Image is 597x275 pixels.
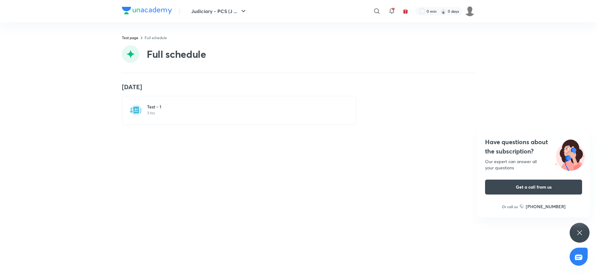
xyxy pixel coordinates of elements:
img: Green Vr [465,6,475,16]
img: avatar [403,8,408,14]
a: Test page [122,35,138,40]
p: 3 hrs [147,111,339,116]
button: Get a call from us [485,180,582,195]
img: ttu_illustration_new.svg [550,137,590,171]
h6: [PHONE_NUMBER] [526,203,566,210]
a: [PHONE_NUMBER] [520,203,566,210]
a: Company Logo [122,7,172,16]
p: Or call us [502,204,518,209]
div: Our expert can answer all your questions [485,158,582,171]
h4: Have questions about the subscription? [485,137,582,156]
img: streak [440,8,447,14]
img: Company Logo [122,7,172,14]
h6: Test - 1 [147,104,339,110]
button: avatar [400,6,410,16]
a: Full schedule [145,35,167,40]
h2: Full schedule [147,48,206,60]
h4: [DATE] [122,83,475,91]
button: Judiciary - PCS (J ... [187,5,251,17]
img: test [130,104,142,116]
